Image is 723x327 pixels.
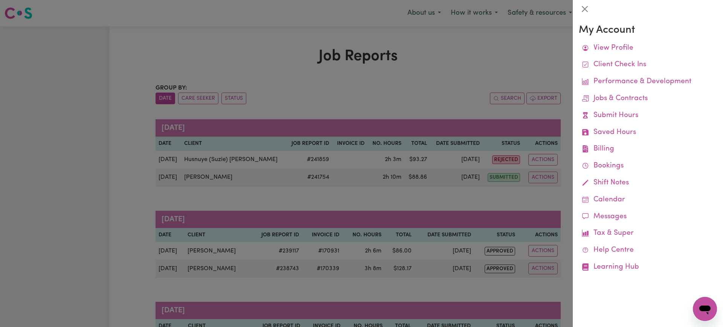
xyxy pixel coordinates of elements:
[579,158,717,175] a: Bookings
[579,225,717,242] a: Tax & Super
[579,175,717,192] a: Shift Notes
[579,242,717,259] a: Help Centre
[579,208,717,225] a: Messages
[579,40,717,57] a: View Profile
[579,107,717,124] a: Submit Hours
[579,3,591,15] button: Close
[579,141,717,158] a: Billing
[579,259,717,276] a: Learning Hub
[579,192,717,208] a: Calendar
[579,90,717,107] a: Jobs & Contracts
[579,73,717,90] a: Performance & Development
[693,297,717,321] iframe: Button to launch messaging window
[579,56,717,73] a: Client Check Ins
[579,124,717,141] a: Saved Hours
[579,24,717,37] h3: My Account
